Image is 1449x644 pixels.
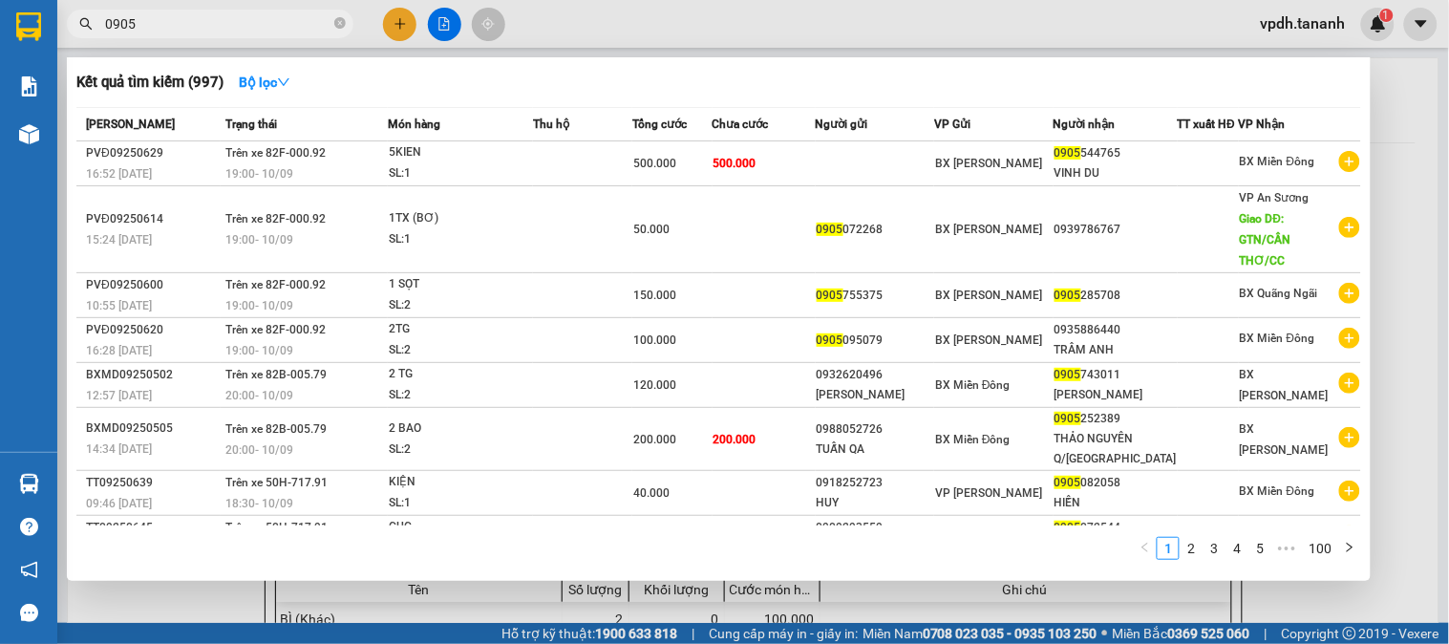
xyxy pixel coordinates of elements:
span: 0905 [1055,476,1081,489]
span: 15:24 [DATE] [86,233,152,247]
div: 743011 [1055,365,1177,385]
span: search [79,17,93,31]
li: 2 [1180,537,1203,560]
div: 252389 [1055,409,1177,429]
div: 0918252723 [817,473,933,493]
div: 0909293559 [817,518,933,538]
span: plus-circle [1339,151,1360,172]
li: Next 5 Pages [1271,537,1302,560]
a: 1 [1158,538,1179,559]
div: CỤC [389,517,532,538]
div: SL: 2 [389,385,532,406]
span: BX [PERSON_NAME] [1240,368,1329,402]
span: 20:00 - 10/09 [225,443,293,457]
div: BXMD09250502 [86,365,220,385]
div: 0932620496 [817,365,933,385]
a: 100 [1303,538,1337,559]
strong: Bộ lọc [239,75,290,90]
span: Món hàng [388,118,440,131]
div: HUY [817,493,933,513]
div: SL: 2 [389,440,532,461]
span: notification [20,561,38,579]
span: right [1344,542,1355,553]
span: Tổng cước [632,118,687,131]
span: Trên xe 82F-000.92 [225,212,326,225]
div: C TRANG [16,39,150,62]
div: 1TX (BƠ) [389,208,532,229]
li: 1 [1157,537,1180,560]
span: 19:00 - 10/09 [225,344,293,357]
div: [PERSON_NAME] [817,385,933,405]
a: 4 [1226,538,1247,559]
div: KIỆN [389,472,532,493]
div: SL: 1 [389,229,532,250]
div: 0335623079 [16,62,150,89]
span: 500.000 [714,157,756,170]
div: SL: 1 [389,163,532,184]
span: BX [PERSON_NAME] [1240,422,1329,457]
a: 5 [1249,538,1270,559]
span: close-circle [334,15,346,33]
span: Chưa cước [713,118,769,131]
span: 50.000 [633,223,670,236]
div: 072268 [817,220,933,240]
img: warehouse-icon [19,124,39,144]
div: TT09250645 [86,518,220,538]
span: 200.000 [714,433,756,446]
span: VP Gửi [934,118,970,131]
span: Người nhận [1054,118,1116,131]
button: Bộ lọcdown [224,67,306,97]
div: SL: 1 [389,493,532,514]
div: 0939786767 [1055,220,1177,240]
div: 1 SỌT [389,274,532,295]
span: 100.000 [633,333,676,347]
div: SL: 2 [389,340,532,361]
span: 19:00 - 10/09 [225,299,293,312]
span: Trên xe 50H-717.91 [225,521,328,534]
div: 0988052726 [817,419,933,440]
li: 100 [1302,537,1338,560]
img: logo-vxr [16,12,41,41]
span: BX Miền Đông [935,433,1011,446]
div: 285708 [1055,286,1177,306]
div: 0358026738 [163,85,317,112]
span: 20:00 - 10/09 [225,389,293,402]
span: 0905 [817,223,843,236]
span: Nhận: [163,18,209,38]
div: BXMD09250505 [86,419,220,439]
li: Next Page [1338,537,1361,560]
span: 12:57 [DATE] [86,389,152,402]
span: BX Miền Đông [1240,484,1315,498]
div: 544765 [1055,143,1177,163]
span: Trên xe 82F-000.92 [225,146,326,160]
div: 0935886440 [1055,320,1177,340]
div: . [163,62,317,85]
div: SL: 2 [389,295,532,316]
span: BX Miền Đông [1240,332,1315,345]
span: Trên xe 82B-005.79 [225,368,327,381]
span: BX [PERSON_NAME] [935,289,1042,302]
div: TUẤN QA [817,440,933,460]
div: 082058 [1055,473,1177,493]
span: Thu hộ [533,118,569,131]
input: Tìm tên, số ĐT hoặc mã đơn [105,13,330,34]
span: VP An Sương [1240,191,1310,204]
span: plus-circle [1339,217,1360,238]
span: Người gửi [816,118,868,131]
span: VP [PERSON_NAME] [935,486,1042,500]
span: BX [PERSON_NAME] [935,223,1042,236]
span: 0905 [1055,521,1081,534]
span: VP Nhận [1239,118,1286,131]
span: Trạng thái [225,118,277,131]
span: PHÚ GIAO [163,112,248,179]
span: 19:00 - 10/09 [225,167,293,181]
div: TRÂM ANH [1055,340,1177,360]
div: THẢO NGUYÊN Q/[GEOGRAPHIC_DATA] [1055,429,1177,469]
li: 4 [1225,537,1248,560]
span: 10:55 [DATE] [86,299,152,312]
span: 0905 [817,289,843,302]
span: BX [PERSON_NAME] [935,157,1042,170]
a: 2 [1181,538,1202,559]
span: question-circle [20,518,38,536]
span: 19:00 - 10/09 [225,233,293,247]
